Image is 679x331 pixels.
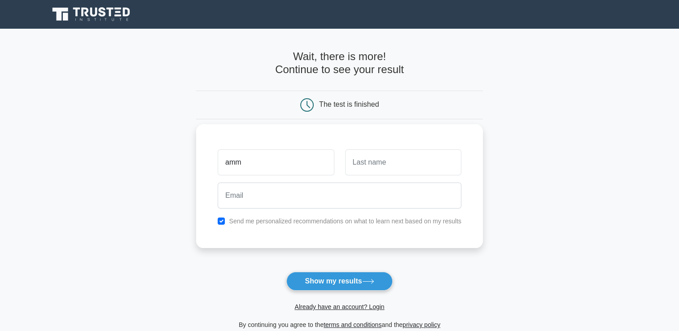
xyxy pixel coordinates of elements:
[294,303,384,310] a: Already have an account? Login
[319,100,379,108] div: The test is finished
[196,50,483,76] h4: Wait, there is more! Continue to see your result
[191,319,488,330] div: By continuing you agree to the and the
[218,149,334,175] input: First name
[218,183,461,209] input: Email
[286,272,392,291] button: Show my results
[324,321,381,328] a: terms and conditions
[403,321,440,328] a: privacy policy
[229,218,461,225] label: Send me personalized recommendations on what to learn next based on my results
[345,149,461,175] input: Last name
